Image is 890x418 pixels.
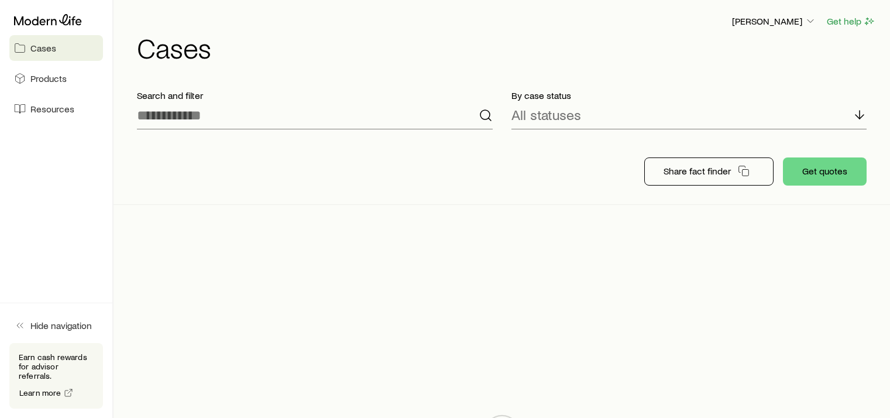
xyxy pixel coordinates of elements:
p: [PERSON_NAME] [732,15,816,27]
a: Products [9,66,103,91]
span: Cases [30,42,56,54]
button: Share fact finder [644,157,774,186]
button: Hide navigation [9,313,103,338]
span: Products [30,73,67,84]
span: Hide navigation [30,320,92,331]
a: Cases [9,35,103,61]
p: Earn cash rewards for advisor referrals. [19,352,94,381]
a: Resources [9,96,103,122]
p: By case status [511,90,867,101]
p: All statuses [511,107,581,123]
button: Get quotes [783,157,867,186]
span: Resources [30,103,74,115]
p: Share fact finder [664,165,731,177]
p: Search and filter [137,90,493,101]
h1: Cases [137,33,876,61]
button: [PERSON_NAME] [731,15,817,29]
button: Get help [826,15,876,28]
span: Learn more [19,389,61,397]
div: Earn cash rewards for advisor referrals.Learn more [9,343,103,409]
